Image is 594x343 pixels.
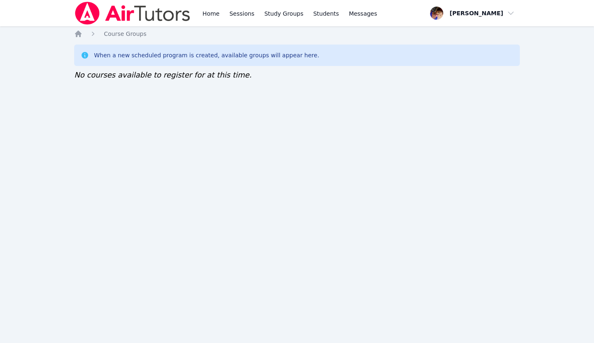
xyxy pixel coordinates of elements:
span: No courses available to register for at this time. [74,70,252,79]
div: When a new scheduled program is created, available groups will appear here. [94,51,319,59]
nav: Breadcrumb [74,30,520,38]
img: Air Tutors [74,2,191,25]
a: Course Groups [104,30,146,38]
span: Messages [349,9,377,18]
span: Course Groups [104,31,146,37]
